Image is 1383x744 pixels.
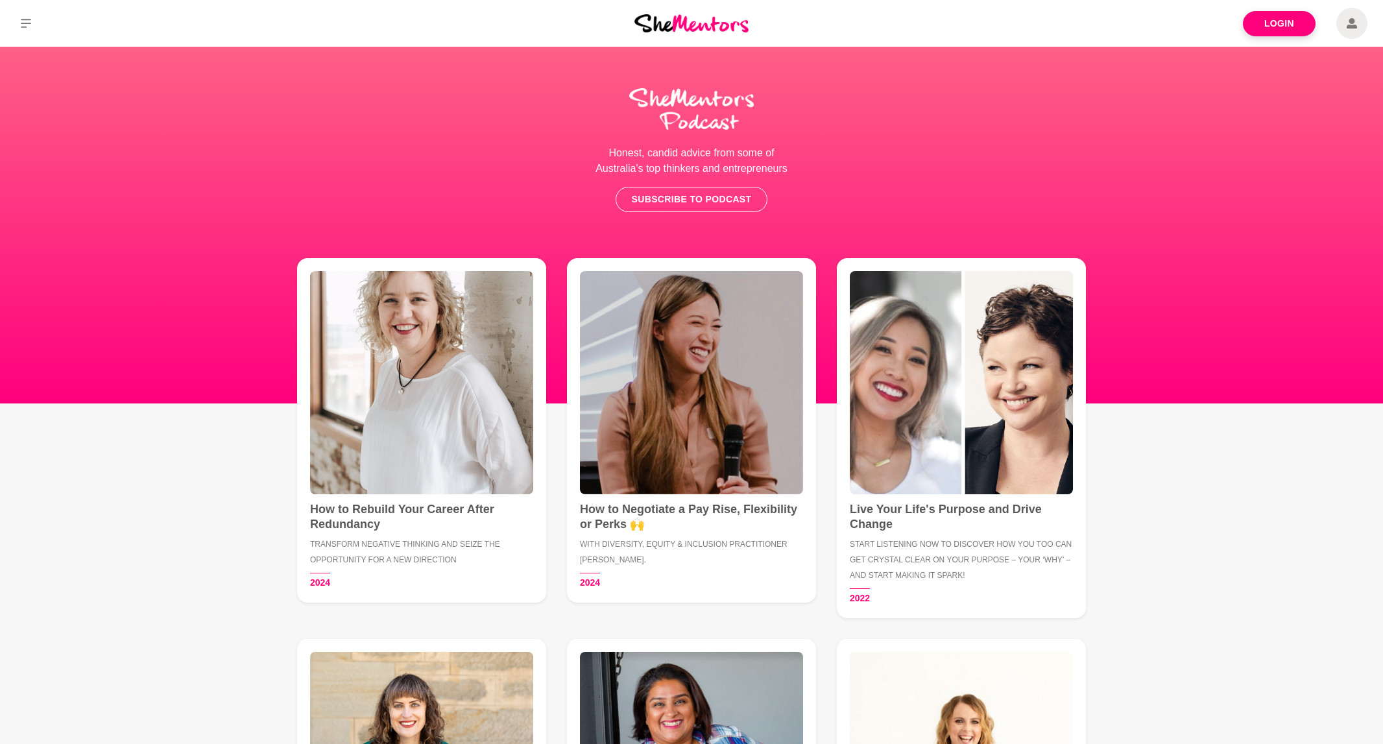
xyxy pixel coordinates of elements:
[580,271,803,494] img: How to Negotiate a Pay Rise, Flexibility or Perks 🙌
[310,536,533,568] h5: Transform negative thinking and seize the opportunity for a new direction
[837,258,1086,618] a: Live Your Life's Purpose and Drive ChangeLive Your Life's Purpose and Drive ChangeStart listening...
[463,145,920,176] p: Honest, candid advice from some of Australia's top thinkers and entrepreneurs
[310,502,533,531] h4: How to Rebuild Your Career After Redundancy
[850,502,1073,531] h4: Live Your Life's Purpose and Drive Change
[1243,11,1316,36] a: Login
[580,502,803,531] h4: How to Negotiate a Pay Rise, Flexibility or Perks 🙌
[580,536,803,568] h5: With Diversity, Equity & Inclusion Practitioner [PERSON_NAME].
[850,271,1073,494] img: Live Your Life's Purpose and Drive Change
[567,258,816,603] a: How to Negotiate a Pay Rise, Flexibility or Perks 🙌How to Negotiate a Pay Rise, Flexibility or Pe...
[850,536,1073,583] h5: Start listening now to discover how you too can get crystal clear on your purpose – your ‘why’ – ...
[297,258,546,603] a: How to Rebuild Your Career After RedundancyHow to Rebuild Your Career After RedundancyTransform n...
[580,573,600,590] time: 2024
[616,187,768,212] a: Subscribe to Podcast
[310,271,533,494] img: How to Rebuild Your Career After Redundancy
[310,573,330,590] time: 2024
[850,588,870,605] time: 2022
[634,14,749,32] img: She Mentors Logo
